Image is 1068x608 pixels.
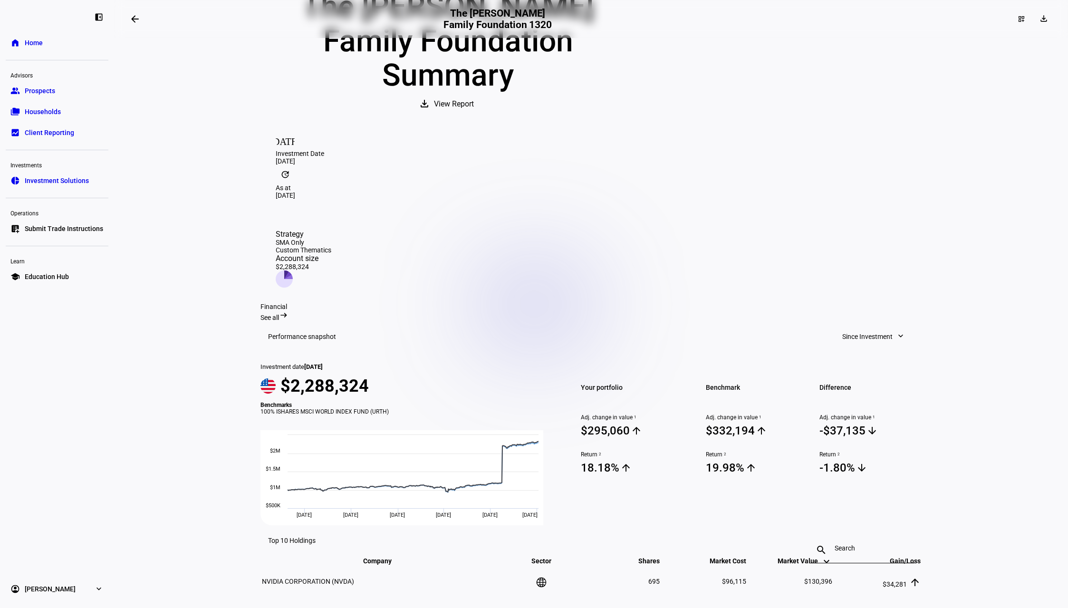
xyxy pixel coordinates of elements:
mat-icon: arrow_right_alt [279,310,289,320]
span: 18.18% [581,461,683,475]
eth-data-table-title: Top 10 Holdings [268,537,316,544]
span: Sector [524,557,558,565]
span: Benchmark [706,381,808,394]
div: Learn [6,254,108,267]
span: $34,281 [883,580,907,588]
div: Benchmarks [260,402,554,408]
mat-icon: arrow_downward [866,425,878,436]
text: $1M [270,484,280,491]
div: $295,060 [581,424,630,437]
eth-mat-symbol: account_circle [10,584,20,594]
div: Investment date [260,363,554,370]
span: See all [260,314,279,321]
span: Company [363,557,406,565]
div: As at [276,184,907,192]
mat-icon: download [419,98,430,109]
div: [DATE] [276,192,907,199]
mat-icon: search [810,544,833,556]
div: Financial [260,303,922,310]
span: Since Investment [842,327,893,346]
mat-icon: keyboard_arrow_down [821,556,832,567]
span: Market Cost [695,557,746,565]
span: [DATE] [343,512,358,518]
span: [DATE] [297,512,312,518]
mat-icon: update [276,165,295,184]
div: Strategy [276,230,331,239]
a: homeHome [6,33,108,52]
div: 100% ISHARES MSCI WORLD INDEX FUND (URTH) [260,408,554,415]
a: pie_chartInvestment Solutions [6,171,108,190]
span: Adj. change in value [819,414,922,421]
span: -$37,135 [819,424,922,438]
text: $1.5M [266,466,280,472]
input: Search [835,544,890,552]
span: Return [581,451,683,458]
span: $2,288,324 [280,376,369,396]
span: $130,396 [804,578,832,585]
span: 19.98% [706,461,808,475]
span: Client Reporting [25,128,74,137]
h3: Performance snapshot [268,333,336,340]
div: Investment Date [276,150,907,157]
button: View Report [409,93,487,116]
eth-mat-symbol: group [10,86,20,96]
mat-icon: arrow_downward [856,462,867,473]
eth-mat-symbol: folder_copy [10,107,20,116]
mat-icon: [DATE] [276,131,295,150]
span: Gain/Loss [876,557,921,565]
div: [DATE] [276,157,907,165]
a: folder_copyHouseholds [6,102,108,121]
eth-mat-symbol: home [10,38,20,48]
span: $332,194 [706,424,808,438]
sup: 2 [722,451,726,458]
span: Difference [819,381,922,394]
mat-icon: arrow_upward [909,577,921,588]
eth-mat-symbol: expand_more [94,584,104,594]
div: SMA Only [276,239,331,246]
eth-mat-symbol: bid_landscape [10,128,20,137]
span: [DATE] [482,512,498,518]
span: [DATE] [390,512,405,518]
mat-icon: download [1039,14,1049,23]
div: $2,288,324 [276,263,331,270]
mat-icon: arrow_upward [745,462,757,473]
span: [DATE] [522,512,538,518]
div: Investments [6,158,108,171]
span: Shares [624,557,660,565]
mat-icon: arrow_upward [620,462,632,473]
div: Account size [276,254,331,263]
eth-mat-symbol: school [10,272,20,281]
text: $2M [270,448,280,454]
a: groupProspects [6,81,108,100]
div: Operations [6,206,108,219]
span: [DATE] [304,363,323,370]
span: [PERSON_NAME] [25,584,76,594]
span: Education Hub [25,272,69,281]
span: Submit Trade Instructions [25,224,103,233]
eth-mat-symbol: list_alt_add [10,224,20,233]
button: Since Investment [833,327,914,346]
span: Return [819,451,922,458]
sup: 1 [871,414,875,421]
h2: The [PERSON_NAME] Family Foundation 1320 [436,8,559,30]
text: $500K [266,502,280,509]
mat-icon: arrow_upward [756,425,767,436]
span: Adj. change in value [706,414,808,421]
mat-icon: dashboard_customize [1018,15,1025,23]
sup: 2 [597,451,601,458]
span: 695 [648,578,660,585]
span: Market Value [778,557,832,565]
div: Custom Thematics [276,246,331,254]
span: Prospects [25,86,55,96]
eth-mat-symbol: left_panel_close [94,12,104,22]
span: Adj. change in value [581,414,683,421]
sup: 1 [633,414,636,421]
span: Home [25,38,43,48]
span: View Report [434,93,474,116]
span: $96,115 [722,578,746,585]
sup: 1 [758,414,761,421]
sup: 2 [836,451,840,458]
mat-icon: arrow_upward [631,425,642,436]
span: Households [25,107,61,116]
div: Advisors [6,68,108,81]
